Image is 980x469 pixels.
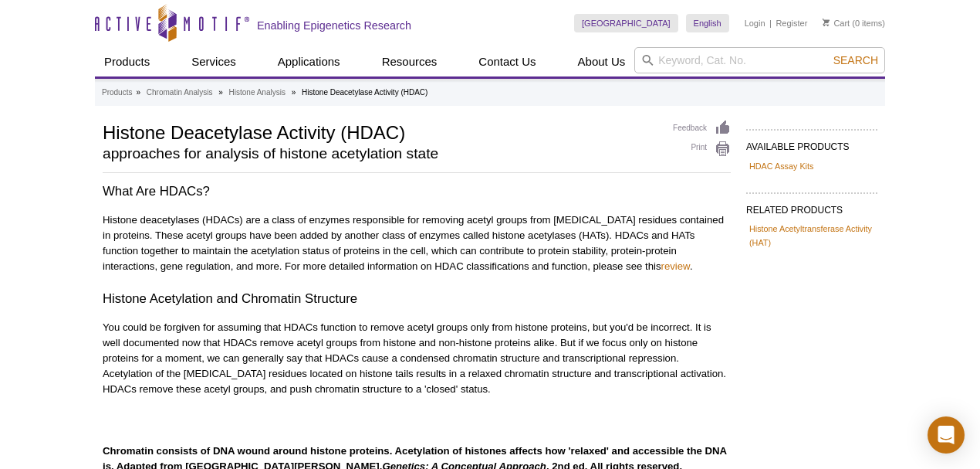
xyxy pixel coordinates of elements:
[769,14,772,32] li: |
[746,192,877,220] h2: RELATED PRODUCTS
[103,147,657,161] h2: approaches for analysis of histone acetylation state
[686,14,729,32] a: English
[103,290,731,308] h2: Histone Acetylation and Chromatin Structure
[673,141,731,158] a: Print
[749,159,813,173] a: HDAC Assay Kits
[823,18,850,29] a: Cart
[373,47,447,76] a: Resources
[95,47,159,76] a: Products
[218,88,223,97] li: »
[182,47,245,76] a: Services
[103,320,731,397] p: You could be forgiven for assuming that HDACs function to remove acetyl groups only from histone ...
[776,18,807,29] a: Register
[829,53,883,67] button: Search
[103,120,657,143] h1: Histone Deacetylase Activity (HDAC)
[823,19,830,26] img: Your Cart
[257,19,411,32] h2: Enabling Epigenetics Research
[634,47,885,73] input: Keyword, Cat. No.
[574,14,678,32] a: [GEOGRAPHIC_DATA]
[749,222,874,250] a: Histone Acetyltransferase Activity (HAT)
[102,86,132,100] a: Products
[302,88,427,97] li: Histone Deacetylase Activity (HDAC)
[147,86,213,100] a: Chromatin Analysis
[833,54,878,66] span: Search
[103,182,731,201] h2: What Are HDACs?
[673,120,731,137] a: Feedback
[229,86,286,100] a: Histone Analysis
[269,47,350,76] a: Applications
[661,260,690,272] a: review
[746,129,877,157] h2: AVAILABLE PRODUCTS
[136,88,140,97] li: »
[823,14,885,32] li: (0 items)
[292,88,296,97] li: »
[103,212,731,274] p: Histone deacetylases (HDACs) are a class of enzymes responsible for removing acetyl groups from [...
[745,18,765,29] a: Login
[928,416,965,454] div: Open Intercom Messenger
[569,47,635,76] a: About Us
[469,47,545,76] a: Contact Us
